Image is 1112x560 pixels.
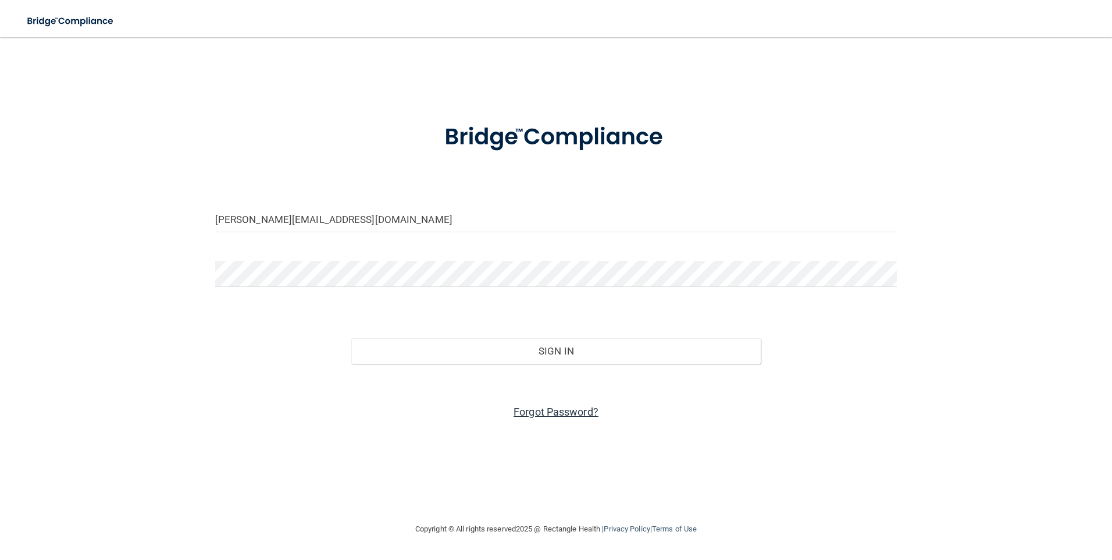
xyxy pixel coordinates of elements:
[344,511,768,548] div: Copyright © All rights reserved 2025 @ Rectangle Health | |
[652,524,697,533] a: Terms of Use
[514,406,598,418] a: Forgot Password?
[604,524,650,533] a: Privacy Policy
[420,107,692,168] img: bridge_compliance_login_screen.278c3ca4.svg
[351,338,761,364] button: Sign In
[215,206,897,232] input: Email
[17,9,124,33] img: bridge_compliance_login_screen.278c3ca4.svg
